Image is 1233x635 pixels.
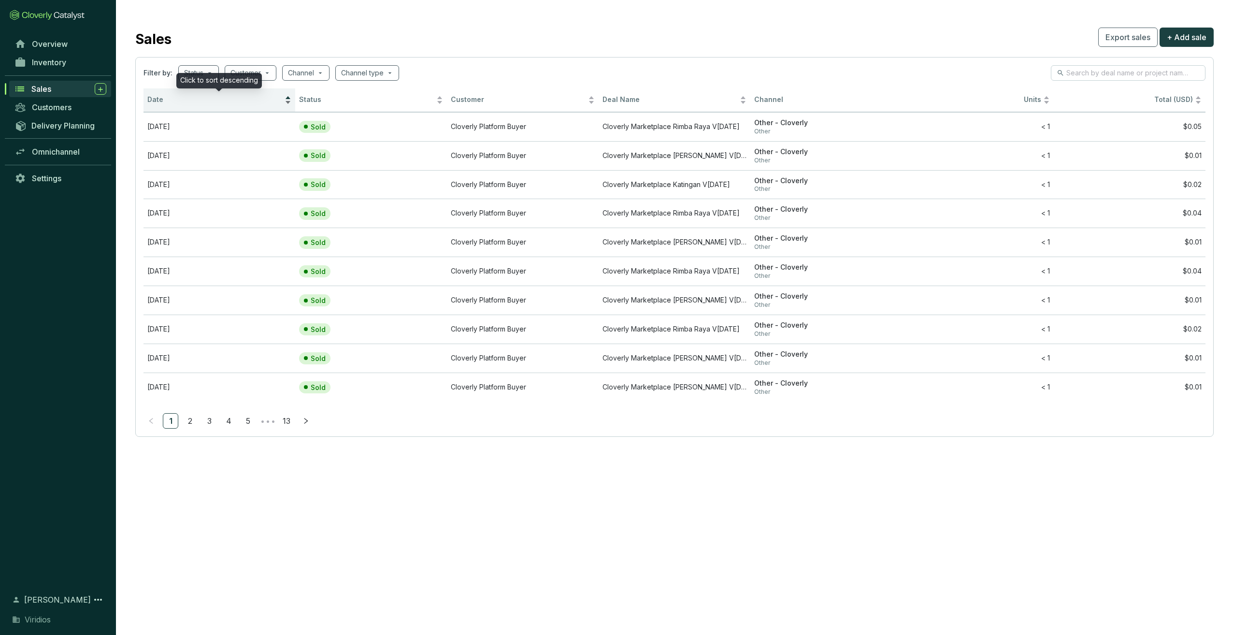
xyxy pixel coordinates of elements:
span: ••• [259,413,275,429]
td: Cloverly Marketplace Mai Ndombe V2018 Dec 15 [599,286,750,315]
li: 13 [279,413,294,429]
span: left [148,418,155,424]
td: Dec 13 2023 [143,170,295,199]
span: Other - Cloverly [754,176,898,186]
a: 5 [241,414,255,428]
a: 2 [183,414,197,428]
td: < 1 [902,112,1054,141]
td: $0.01 [1054,141,1205,170]
th: Channel [750,88,902,112]
td: $0.05 [1054,112,1205,141]
td: Cloverly Marketplace Rimba Raya V2018 Dec 14 [599,199,750,228]
span: Omnichannel [32,147,80,157]
li: 1 [163,413,178,429]
span: Other [754,388,898,396]
span: Delivery Planning [31,121,95,130]
td: Dec 13 2023 [143,141,295,170]
p: Sold [311,209,326,218]
td: Dec 15 2023 [143,286,295,315]
p: Sold [311,267,326,276]
td: Cloverly Platform Buyer [447,170,599,199]
td: Cloverly Marketplace Mai Ndombe V2018 Dec 17 [599,373,750,402]
li: Previous Page [143,413,159,429]
td: $0.01 [1054,286,1205,315]
th: Units [902,88,1054,112]
span: Other - Cloverly [754,263,898,272]
td: Cloverly Marketplace Rimba Raya V2018 Dec 13 [599,112,750,141]
td: Cloverly Platform Buyer [447,373,599,402]
p: Sold [311,238,326,247]
a: Inventory [10,54,111,71]
li: 3 [201,413,217,429]
span: Deal Name [602,95,738,104]
td: < 1 [902,170,1054,199]
th: Deal Name [599,88,750,112]
td: $0.04 [1054,199,1205,228]
li: 2 [182,413,198,429]
td: $0.01 [1054,373,1205,402]
span: Other [754,272,898,280]
span: + Add sale [1167,31,1206,43]
span: Other - Cloverly [754,292,898,301]
td: Cloverly Platform Buyer [447,141,599,170]
th: Status [295,88,447,112]
td: < 1 [902,373,1054,402]
span: Viridios [25,614,51,625]
span: Other [754,359,898,367]
td: $0.01 [1054,344,1205,373]
span: Other - Cloverly [754,321,898,330]
span: Other [754,243,898,251]
span: Status [299,95,434,104]
td: < 1 [902,228,1054,257]
span: Other - Cloverly [754,147,898,157]
td: Cloverly Platform Buyer [447,286,599,315]
td: Dec 16 2023 [143,344,295,373]
td: Cloverly Marketplace Mai Ndombe V2018 Dec 14 [599,228,750,257]
td: Dec 16 2023 [143,315,295,344]
input: Search by deal name or project name... [1066,68,1191,78]
h2: Sales [135,29,172,49]
td: Dec 14 2023 [143,228,295,257]
a: Delivery Planning [10,117,111,133]
p: Sold [311,151,326,160]
td: < 1 [902,141,1054,170]
span: Other - Cloverly [754,205,898,214]
button: left [143,413,159,429]
a: Overview [10,36,111,52]
td: Cloverly Platform Buyer [447,315,599,344]
th: Date [143,88,295,112]
p: Sold [311,296,326,305]
span: [PERSON_NAME] [24,594,91,606]
td: $0.02 [1054,170,1205,199]
span: Overview [32,39,68,49]
td: Cloverly Platform Buyer [447,257,599,286]
p: Sold [311,123,326,131]
a: 13 [279,414,294,428]
span: Other [754,157,898,164]
span: Export sales [1105,31,1150,43]
span: Sales [31,84,51,94]
th: Customer [447,88,599,112]
td: Cloverly Platform Buyer [447,344,599,373]
span: Other [754,128,898,135]
span: Customers [32,102,72,112]
a: Settings [10,170,111,187]
td: $0.02 [1054,315,1205,344]
span: Settings [32,173,61,183]
button: right [298,413,314,429]
li: Next Page [298,413,314,429]
a: Sales [9,81,111,97]
td: Dec 17 2023 [143,373,295,402]
span: Other [754,185,898,193]
span: Other [754,214,898,222]
td: Dec 13 2023 [143,112,295,141]
a: 3 [202,414,216,428]
span: Units [906,95,1041,104]
td: < 1 [902,315,1054,344]
span: Date [147,95,283,104]
td: < 1 [902,344,1054,373]
span: Other - Cloverly [754,350,898,359]
td: Cloverly Marketplace Mai Ndombe V2018 Dec 13 [599,141,750,170]
td: Cloverly Platform Buyer [447,228,599,257]
p: Sold [311,383,326,392]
